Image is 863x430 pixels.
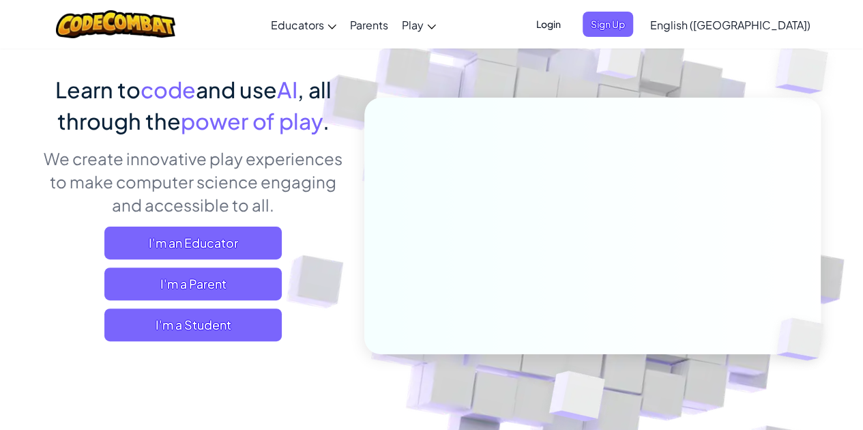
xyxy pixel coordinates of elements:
span: code [141,76,196,103]
a: I'm an Educator [104,227,282,259]
span: power of play [181,107,323,134]
p: We create innovative play experiences to make computer science engaging and accessible to all. [43,147,344,216]
span: . [323,107,330,134]
a: Educators [264,6,343,43]
a: Play [395,6,443,43]
img: CodeCombat logo [56,10,175,38]
button: I'm a Student [104,309,282,341]
a: English ([GEOGRAPHIC_DATA]) [643,6,817,43]
a: Parents [343,6,395,43]
img: Overlap cubes [570,12,669,113]
span: and use [196,76,277,103]
button: Login [528,12,569,37]
span: English ([GEOGRAPHIC_DATA]) [650,18,810,32]
span: Educators [271,18,324,32]
span: AI [277,76,297,103]
span: Learn to [55,76,141,103]
img: Overlap cubes [753,289,855,389]
span: Play [402,18,424,32]
button: Sign Up [583,12,633,37]
a: I'm a Parent [104,268,282,300]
